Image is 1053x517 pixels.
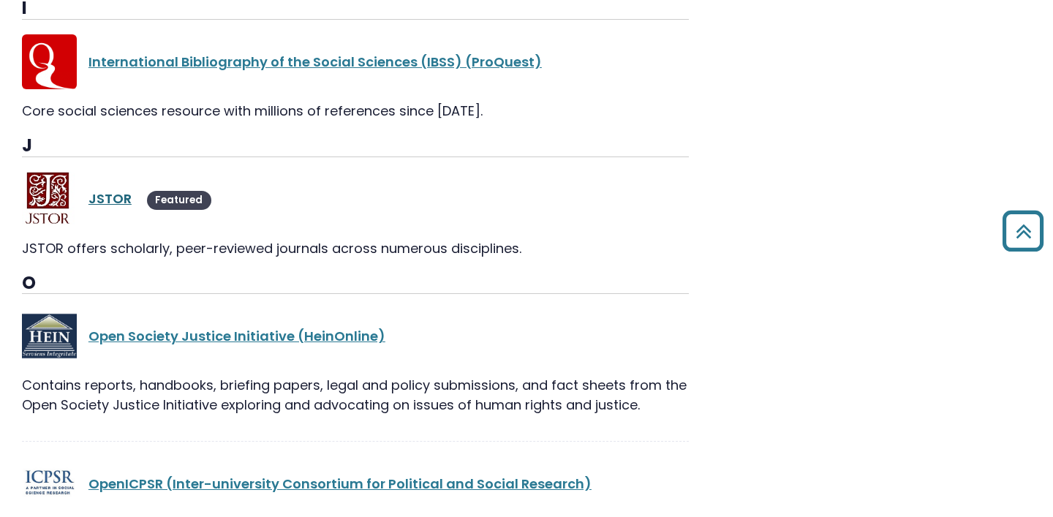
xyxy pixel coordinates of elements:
[22,238,689,258] div: JSTOR offers scholarly, peer-reviewed journals across numerous disciplines.
[22,101,689,121] div: Core social sciences resource with millions of references since [DATE].
[22,273,689,295] h3: O
[88,53,542,71] a: International Bibliography of the Social Sciences (IBSS) (ProQuest)
[88,189,132,208] a: JSTOR
[88,475,592,493] a: OpenICPSR (Inter-university Consortium for Political and Social Research)
[22,375,689,415] p: Contains reports, handbooks, briefing papers, legal and policy submissions, and fact sheets from ...
[22,135,689,157] h3: J
[997,217,1049,244] a: Back to Top
[147,191,211,210] span: Featured
[88,327,385,345] a: Open Society Justice Initiative (HeinOnline)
